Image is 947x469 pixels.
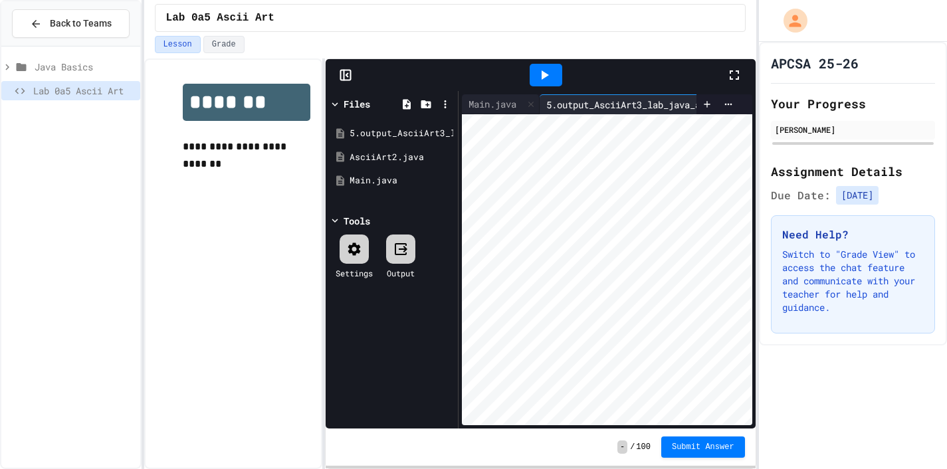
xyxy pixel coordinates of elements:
[203,36,245,53] button: Grade
[35,60,135,74] span: Java Basics
[782,227,924,242] h3: Need Help?
[350,174,453,187] div: Main.java
[33,84,135,98] span: Lab 0a5 Ascii Art
[50,17,112,31] span: Back to Teams
[155,36,201,53] button: Lesson
[540,98,750,112] div: 5.output_AsciiArt3_lab_java_aplus.pdf
[672,442,734,452] span: Submit Answer
[770,5,811,36] div: My Account
[387,267,415,279] div: Output
[344,97,370,111] div: Files
[462,97,523,111] div: Main.java
[771,54,859,72] h1: APCSA 25-26
[630,442,635,452] span: /
[617,440,627,454] span: -
[782,248,924,314] p: Switch to "Grade View" to access the chat feature and communicate with your teacher for help and ...
[350,151,453,164] div: AsciiArt2.java
[540,94,766,114] div: 5.output_AsciiArt3_lab_java_aplus.pdf
[771,187,831,203] span: Due Date:
[771,162,935,181] h2: Assignment Details
[166,10,274,26] span: Lab 0a5 Ascii Art
[771,94,935,113] h2: Your Progress
[12,9,130,38] button: Back to Teams
[836,186,879,205] span: [DATE]
[344,214,370,228] div: Tools
[350,127,453,140] div: 5.output_AsciiArt3_lab_java_aplus.pdf
[775,124,931,136] div: [PERSON_NAME]
[661,436,745,458] button: Submit Answer
[636,442,651,452] span: 100
[462,94,540,114] div: Main.java
[336,267,373,279] div: Settings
